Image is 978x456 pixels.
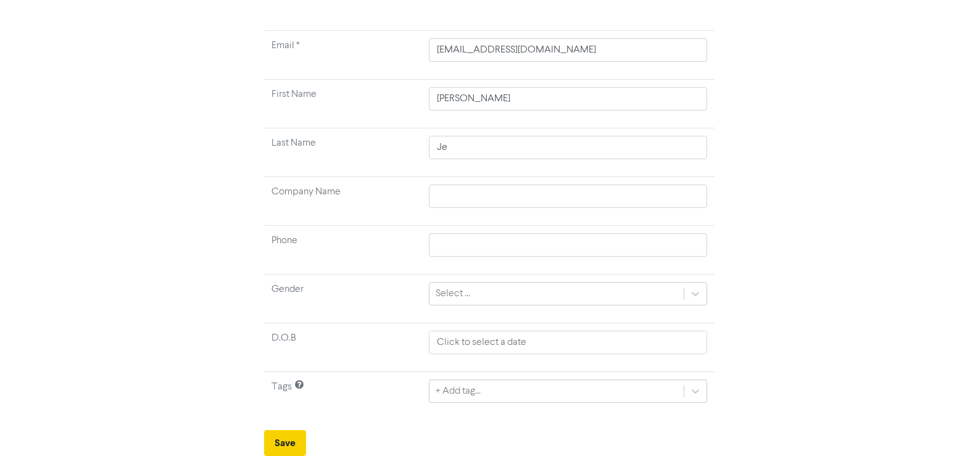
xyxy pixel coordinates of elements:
td: Last Name [264,128,422,177]
td: Company Name [264,177,422,226]
div: + Add tag... [436,384,481,399]
div: Select ... [436,286,470,301]
td: First Name [264,80,422,128]
td: Gender [264,275,422,323]
button: Save [264,430,306,456]
td: Required [264,31,422,80]
input: Click to select a date [429,331,707,354]
td: Phone [264,226,422,275]
td: Tags [264,372,422,421]
td: D.O.B [264,323,422,372]
iframe: Chat Widget [823,323,978,456]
